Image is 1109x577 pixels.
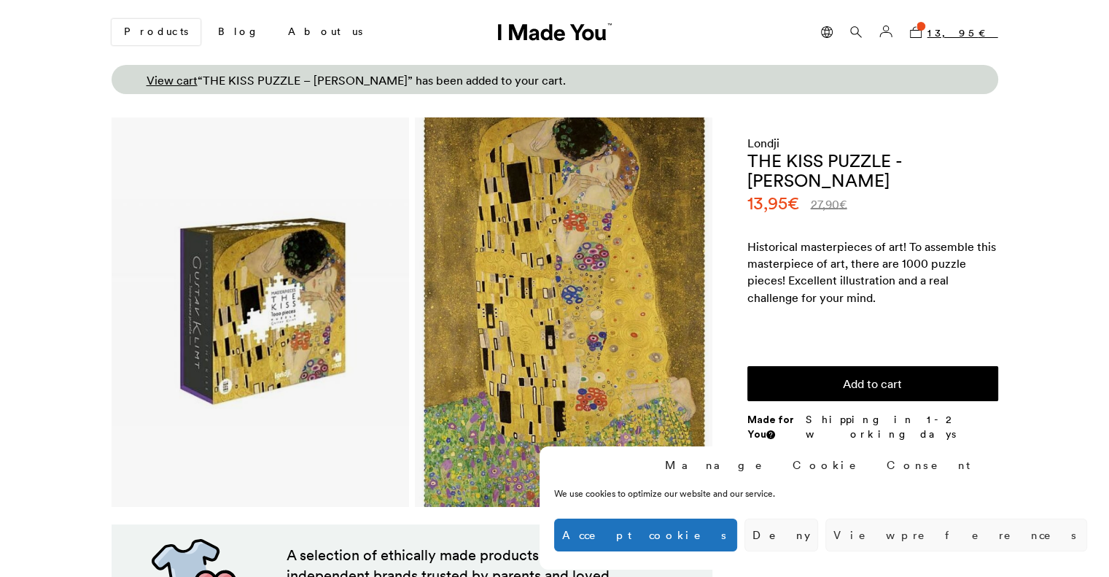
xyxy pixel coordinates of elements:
[747,366,998,401] button: Add to cart
[112,19,201,45] a: Products
[787,192,799,214] span: €
[554,519,737,551] button: Accept cookies
[747,151,998,190] h1: THE KISS PUZZLE - [PERSON_NAME]
[206,20,271,44] a: Blog
[147,72,566,88] div: “THE KISS PUZZLE – [PERSON_NAME]” has been added to your cart.
[747,239,998,340] div: Historical masterpieces of art! To assemble this masterpiece of art, there are 1000 puzzle pieces...
[917,22,925,31] span: 1
[665,457,977,473] div: Manage Cookie Consent
[904,18,998,46] a: 1 13,95€
[747,192,799,214] bdi: 13,95
[747,136,779,150] a: Londji
[811,197,847,212] bdi: 27,90
[839,197,847,212] span: €
[147,73,198,88] a: View cart
[978,26,998,39] span: €
[927,26,998,39] bdi: 13,95
[747,413,794,441] strong: Made for You
[805,413,997,441] p: Shipping in 1-2 working days
[825,519,1087,551] button: View preferences
[744,519,818,551] button: Deny
[768,432,773,438] img: Info sign
[554,487,871,500] div: We use cookies to optimize our website and our service.
[276,20,374,44] a: About us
